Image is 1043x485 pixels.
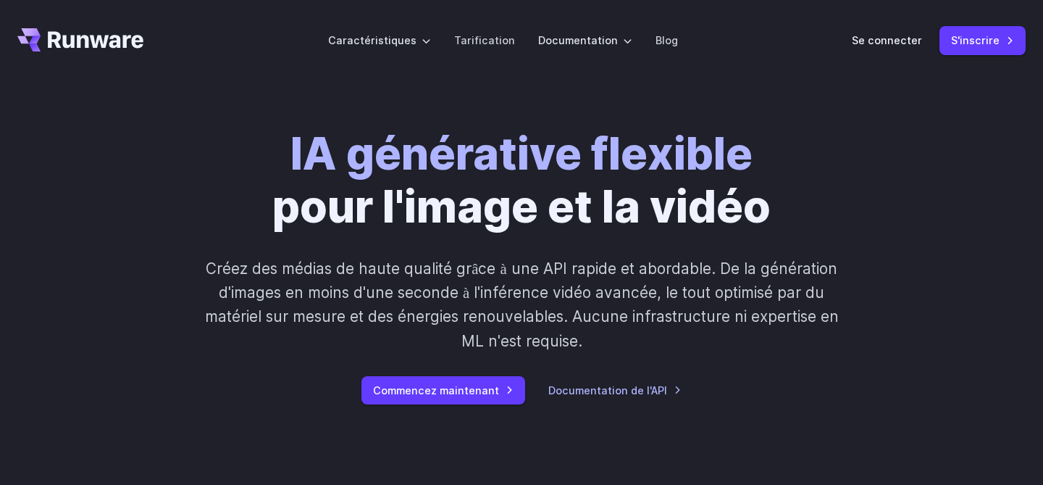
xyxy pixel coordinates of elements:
font: S'inscrire [951,34,1000,46]
font: Caractéristiques [328,34,416,46]
font: Créez des médias de haute qualité grâce à une API rapide et abordable. De la génération d'images ... [205,260,839,350]
a: Blog [655,32,678,49]
font: IA générative flexible [290,127,753,181]
a: Commencez maintenant [361,376,525,405]
font: Blog [655,34,678,46]
a: Tarification [454,32,515,49]
a: Aller à / [17,28,143,51]
a: S'inscrire [939,26,1026,54]
a: Documentation de l'API [548,382,682,399]
font: Se connecter [852,34,922,46]
font: Documentation [538,34,618,46]
font: Commencez maintenant [373,384,499,397]
a: Se connecter [852,32,922,49]
font: Documentation de l'API [548,384,667,397]
font: Tarification [454,34,515,46]
font: pour l'image et la vidéo [272,180,771,233]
